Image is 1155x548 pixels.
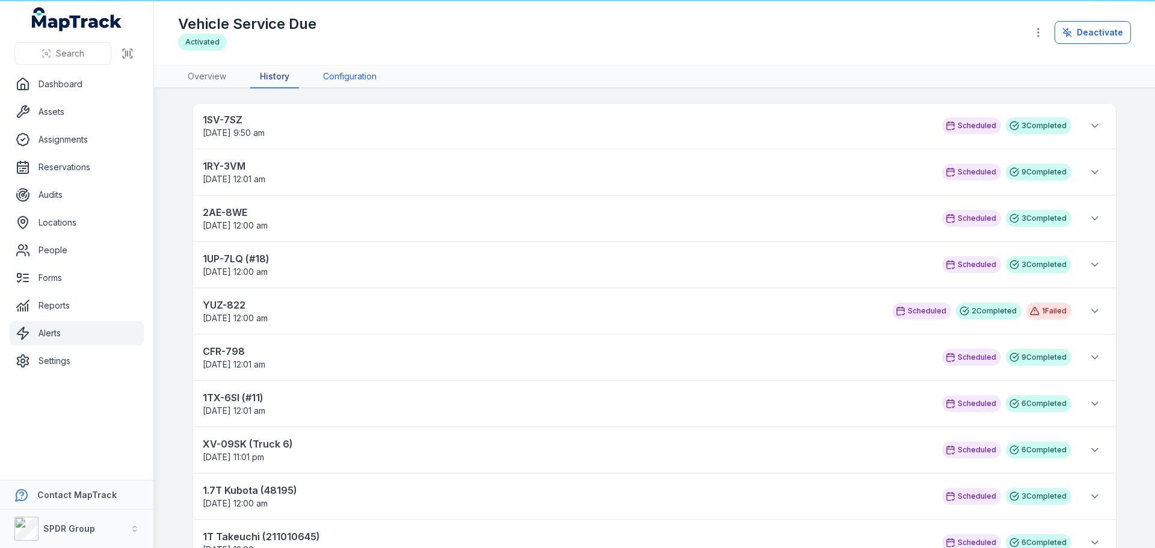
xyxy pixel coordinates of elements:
span: [DATE] 12:00 am [203,266,268,277]
div: Scheduled [942,210,1001,227]
div: 9 Completed [1006,164,1071,180]
div: 6 Completed [1006,395,1071,412]
time: 02/09/2025, 12:01:00 am [203,359,265,369]
span: Search [56,48,84,60]
div: Activated [178,34,227,51]
a: Forms [10,266,144,290]
div: 3 Completed [1006,210,1071,227]
strong: 1TX-6SI (#11) [203,390,930,405]
a: Dashboard [10,72,144,96]
div: 9 Completed [1006,349,1071,366]
time: 28/08/2025, 11:01:00 pm [203,452,264,462]
time: 13/09/2025, 12:00:00 am [203,220,268,230]
a: MapTrack [32,7,122,31]
div: 2 Completed [956,303,1021,319]
a: History [250,66,299,88]
div: 3 Completed [1006,256,1071,273]
a: Configuration [313,66,386,88]
div: 3 Completed [1006,488,1071,505]
span: [DATE] 9:50 am [203,128,265,138]
strong: 1.7T Kubota (48195) [203,483,930,497]
span: [DATE] 12:01 am [203,405,265,416]
strong: 1T Takeuchi (211010645) [203,529,930,544]
a: 2AE-8WE[DATE] 12:00 am [203,205,930,232]
strong: 1RY-3VM [203,159,930,173]
span: [DATE] 12:00 am [203,498,268,508]
a: 1.7T Kubota (48195)[DATE] 12:00 am [203,483,930,510]
div: Scheduled [942,395,1001,412]
a: 1SV-7SZ[DATE] 9:50 am [203,112,930,139]
div: Scheduled [942,349,1001,366]
strong: CFR-798 [203,344,930,359]
strong: SPDR Group [43,523,95,534]
a: Assignments [10,128,144,152]
span: [DATE] 12:01 am [203,174,265,184]
div: Scheduled [892,303,951,319]
span: [DATE] 12:00 am [203,313,268,323]
div: 6 Completed [1006,442,1071,458]
a: XV-09SK (Truck 6)[DATE] 11:01 pm [203,437,930,463]
div: Scheduled [942,488,1001,505]
a: Overview [178,66,236,88]
div: 3 Completed [1006,117,1071,134]
a: Locations [10,211,144,235]
strong: Contact MapTrack [37,490,117,500]
div: Scheduled [942,442,1001,458]
time: 10/09/2025, 12:00:00 am [203,266,268,277]
a: CFR-798[DATE] 12:01 am [203,344,930,371]
span: [DATE] 12:00 am [203,220,268,230]
a: Reports [10,294,144,318]
a: Alerts [10,321,144,345]
strong: 1UP-7LQ (#18) [203,251,930,266]
span: [DATE] 11:01 pm [203,452,264,462]
div: Scheduled [942,164,1001,180]
button: Deactivate [1055,21,1131,44]
time: 24/08/2025, 12:00:00 am [203,498,268,508]
a: Audits [10,183,144,207]
span: [DATE] 12:01 am [203,359,265,369]
a: Assets [10,100,144,124]
time: 18/09/2025, 9:50:00 am [203,128,265,138]
a: Settings [10,349,144,373]
strong: 2AE-8WE [203,205,930,220]
div: Scheduled [942,256,1001,273]
time: 30/08/2025, 12:01:00 am [203,405,265,416]
a: 1UP-7LQ (#18)[DATE] 12:00 am [203,251,930,278]
strong: XV-09SK (Truck 6) [203,437,930,451]
a: 1RY-3VM[DATE] 12:01 am [203,159,930,185]
time: 09/09/2025, 12:00:00 am [203,313,268,323]
strong: YUZ-822 [203,298,880,312]
strong: 1SV-7SZ [203,112,930,127]
a: People [10,238,144,262]
a: Reservations [10,155,144,179]
button: Search [14,42,111,65]
h1: Vehicle Service Due [178,14,316,34]
div: Scheduled [942,117,1001,134]
a: 1TX-6SI (#11)[DATE] 12:01 am [203,390,930,417]
time: 16/09/2025, 12:01:00 am [203,174,265,184]
div: 1 Failed [1026,303,1071,319]
a: YUZ-822[DATE] 12:00 am [203,298,880,324]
